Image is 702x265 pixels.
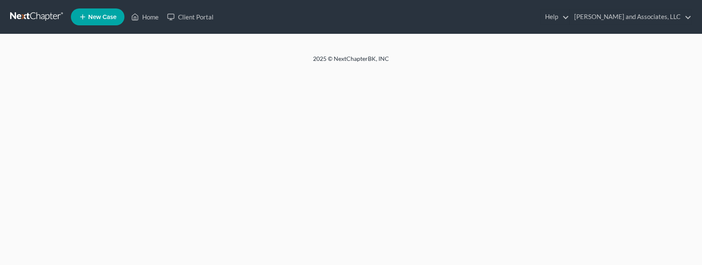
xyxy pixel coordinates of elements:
[71,8,124,25] new-legal-case-button: New Case
[541,9,569,25] a: Help
[127,9,163,25] a: Home
[570,9,691,25] a: [PERSON_NAME] and Associates, LLC
[163,9,218,25] a: Client Portal
[111,55,591,70] div: 2025 © NextChapterBK, INC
